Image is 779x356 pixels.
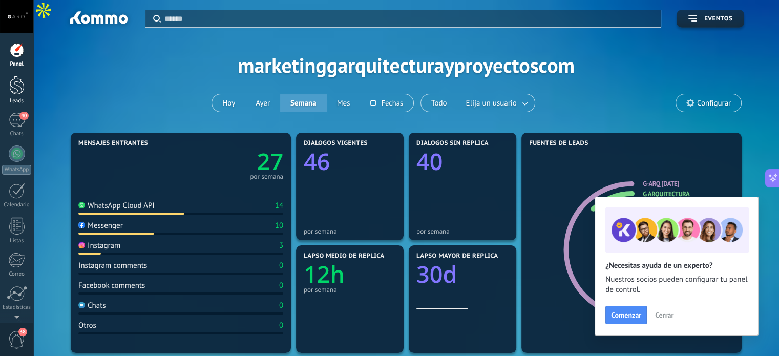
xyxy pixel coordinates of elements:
[416,259,457,290] text: 30d
[304,140,368,147] span: Diálogos vigentes
[275,201,283,211] div: 14
[78,261,147,270] div: Instagram comments
[611,311,641,319] span: Comenzar
[605,306,647,324] button: Comenzar
[78,321,96,330] div: Otros
[78,241,120,250] div: Instagram
[250,174,283,179] div: por semana
[416,146,443,177] text: 40
[704,15,732,23] span: Eventos
[421,94,457,112] button: Todo
[605,275,748,295] span: Nuestros socios pueden configurar tu panel de control.
[78,140,148,147] span: Mensajes entrantes
[78,242,85,248] img: Instagram
[78,301,106,310] div: Chats
[304,286,396,294] div: por semana
[19,112,28,120] span: 40
[2,98,32,104] div: Leads
[650,307,678,323] button: Cerrar
[416,227,509,235] div: por semana
[655,311,673,319] span: Cerrar
[360,94,413,112] button: Fechas
[279,301,283,310] div: 0
[304,146,330,177] text: 46
[212,94,245,112] button: Hoy
[2,238,32,244] div: Listas
[327,94,361,112] button: Mes
[78,281,145,290] div: Facebook comments
[279,281,283,290] div: 0
[2,131,32,137] div: Chats
[697,99,731,108] span: Configurar
[2,202,32,208] div: Calendario
[279,321,283,330] div: 0
[78,201,155,211] div: WhatsApp Cloud API
[457,94,535,112] button: Elija un usuario
[304,259,345,290] text: 12h
[464,96,519,110] span: Elija un usuario
[2,304,32,311] div: Estadísticas
[529,140,588,147] span: Fuentes de leads
[605,261,748,270] h2: ¿Necesitas ayuda de un experto?
[2,165,31,175] div: WhatsApp
[181,146,283,177] a: 27
[304,253,385,260] span: Lapso medio de réplica
[78,202,85,208] img: WhatsApp Cloud API
[280,94,327,112] button: Semana
[2,61,32,68] div: Panel
[416,253,498,260] span: Lapso mayor de réplica
[18,328,27,336] span: 38
[643,179,679,188] a: G-ARQ [DATE]
[78,302,85,308] img: Chats
[245,94,280,112] button: Ayer
[416,259,509,290] a: 30d
[279,261,283,270] div: 0
[643,190,689,198] a: G Arquitectura
[78,222,85,228] img: Messenger
[416,140,489,147] span: Diálogos sin réplica
[257,146,283,177] text: 27
[279,241,283,250] div: 3
[275,221,283,231] div: 10
[2,271,32,278] div: Correo
[78,221,123,231] div: Messenger
[304,227,396,235] div: por semana
[677,10,744,28] button: Eventos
